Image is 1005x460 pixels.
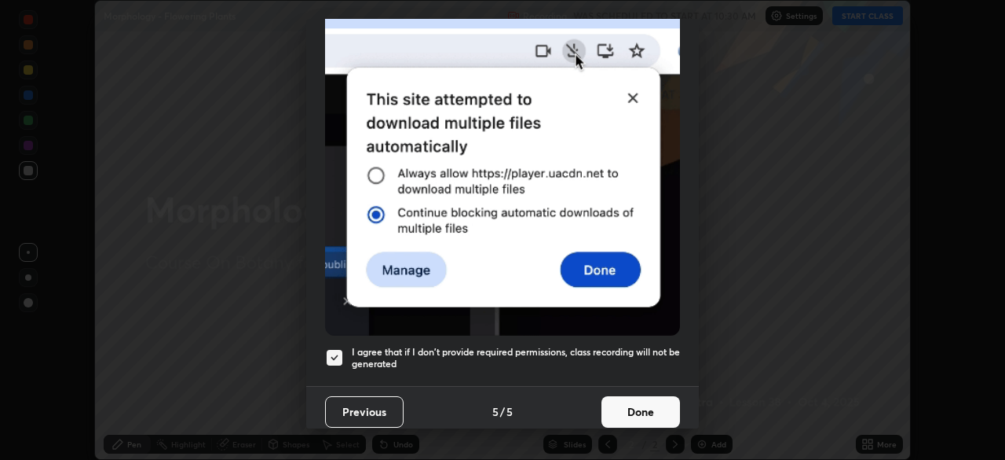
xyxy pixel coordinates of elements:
h4: 5 [492,403,499,420]
button: Previous [325,396,404,428]
h4: 5 [506,403,513,420]
button: Done [601,396,680,428]
h5: I agree that if I don't provide required permissions, class recording will not be generated [352,346,680,370]
h4: / [500,403,505,420]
